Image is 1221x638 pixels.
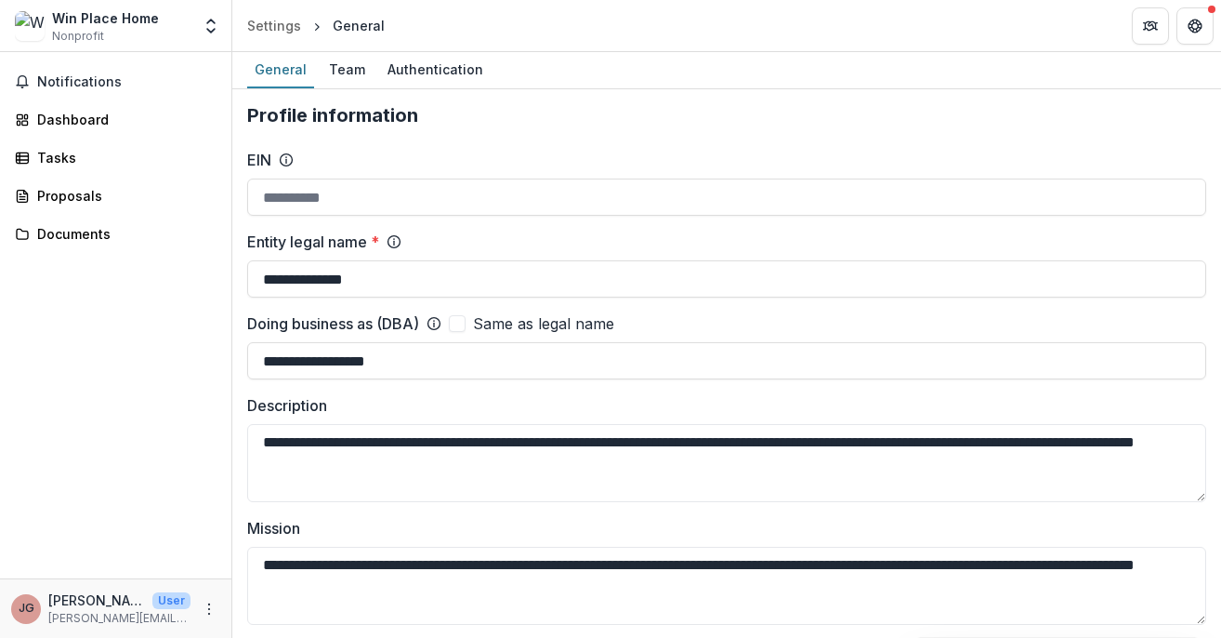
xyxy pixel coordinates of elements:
[198,7,224,45] button: Open entity switcher
[15,11,45,41] img: Win Place Home
[1176,7,1214,45] button: Get Help
[333,16,385,35] div: General
[240,12,392,39] nav: breadcrumb
[7,104,224,135] a: Dashboard
[247,517,1195,539] label: Mission
[52,8,159,28] div: Win Place Home
[48,610,190,627] p: [PERSON_NAME][EMAIL_ADDRESS][DOMAIN_NAME]
[37,110,209,129] div: Dashboard
[322,52,373,88] a: Team
[247,16,301,35] div: Settings
[247,52,314,88] a: General
[37,148,209,167] div: Tasks
[240,12,309,39] a: Settings
[52,28,104,45] span: Nonprofit
[1132,7,1169,45] button: Partners
[380,56,491,83] div: Authentication
[247,231,379,253] label: Entity legal name
[37,224,209,244] div: Documents
[247,312,419,335] label: Doing business as (DBA)
[7,180,224,211] a: Proposals
[247,56,314,83] div: General
[380,52,491,88] a: Authentication
[37,186,209,206] div: Proposals
[247,394,1195,417] label: Description
[7,142,224,173] a: Tasks
[7,219,224,249] a: Documents
[37,74,217,90] span: Notifications
[198,598,220,620] button: More
[48,591,145,610] p: [PERSON_NAME]
[473,312,614,335] span: Same as legal name
[7,67,224,97] button: Notifications
[19,603,34,615] div: Jaime Garcia
[322,56,373,83] div: Team
[247,149,271,171] label: EIN
[152,592,190,609] p: User
[247,104,1206,126] h2: Profile information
